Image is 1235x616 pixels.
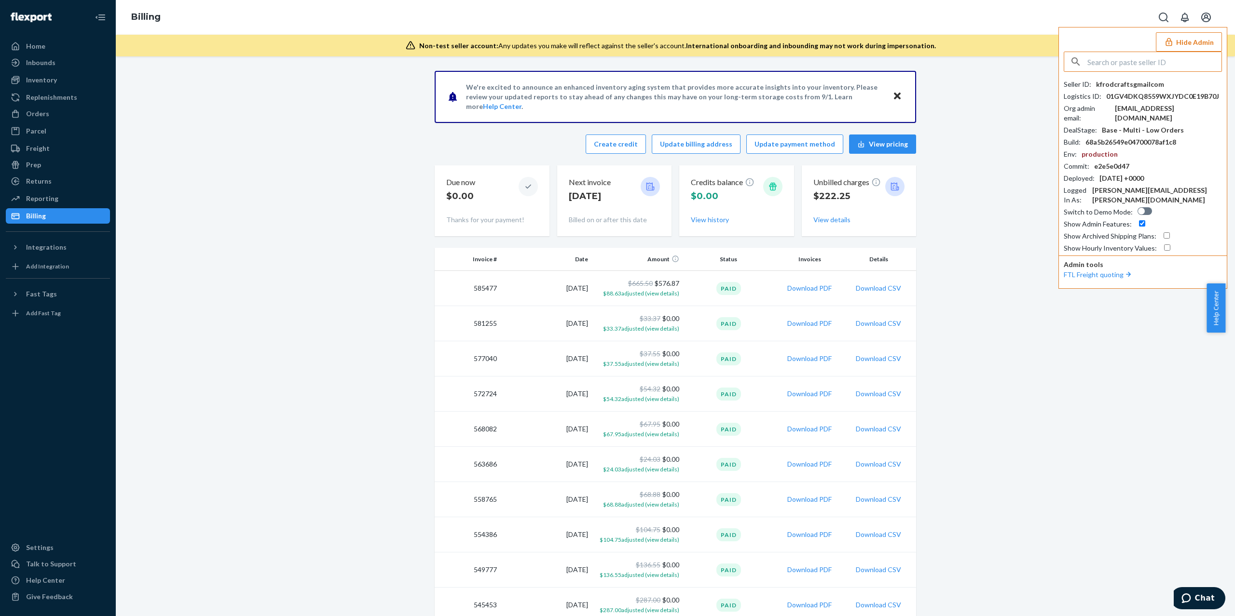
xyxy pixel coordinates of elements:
span: $54.32 [640,385,660,393]
p: Due now [446,177,475,188]
div: Seller ID : [1064,80,1091,89]
div: production [1082,149,1118,159]
button: Download PDF [787,389,832,399]
div: Paid [716,563,741,576]
div: Inventory [26,75,57,85]
button: Give Feedback [6,589,110,604]
td: [DATE] [501,517,592,552]
p: Credits balance [691,177,755,188]
div: Settings [26,543,54,552]
span: $54.32 adjusted (view details) [603,395,679,402]
span: $287.00 adjusted (view details) [600,606,679,614]
button: Download PDF [787,354,832,363]
div: Build : [1064,137,1081,147]
button: Update billing address [652,134,741,154]
td: $0.00 [592,306,683,341]
div: [PERSON_NAME][EMAIL_ADDRESS][PERSON_NAME][DOMAIN_NAME] [1092,186,1222,205]
button: View pricing [849,134,916,154]
div: Fast Tags [26,289,57,299]
div: Show Admin Features : [1064,219,1132,229]
button: Update payment method [746,134,843,154]
span: $136.55 [636,561,660,569]
div: Paid [716,528,741,541]
a: Add Fast Tag [6,306,110,321]
button: $104.75adjusted (view details) [600,535,679,544]
td: [DATE] [501,376,592,412]
span: Non-test seller account: [419,41,498,50]
span: $68.88 adjusted (view details) [603,501,679,508]
span: $665.50 [628,279,653,287]
a: Inventory [6,72,110,88]
p: Unbilled charges [813,177,881,188]
div: Org admin email : [1064,104,1110,123]
button: Talk to Support [6,556,110,572]
td: 577040 [435,341,501,376]
button: Integrations [6,240,110,255]
th: Invoices [774,248,845,271]
button: Download CSV [856,565,901,575]
div: Help Center [26,576,65,585]
button: Download CSV [856,495,901,504]
th: Invoice # [435,248,501,271]
div: Freight [26,144,50,153]
button: Open Search Box [1154,8,1173,27]
a: FTL Freight quoting [1064,270,1133,279]
div: 68a5b26549e04700078af1c8 [1085,137,1176,147]
span: $104.75 adjusted (view details) [600,536,679,543]
button: Close [891,90,904,104]
a: Billing [131,12,161,22]
a: Freight [6,141,110,156]
div: Billing [26,211,46,221]
button: $54.32adjusted (view details) [603,394,679,403]
div: Commit : [1064,161,1089,171]
div: 01GV4DKQ8559WXJYDC0E19B70J [1106,92,1219,101]
p: We're excited to announce an enhanced inventory aging system that provides more accurate insights... [466,82,883,111]
td: 572724 [435,376,501,412]
td: [DATE] [501,482,592,517]
button: Download CSV [856,600,901,610]
p: $0.00 [446,190,475,202]
button: Download CSV [856,319,901,328]
td: 558765 [435,482,501,517]
div: Base - Multi - Low Orders [1102,125,1184,135]
td: $0.00 [592,447,683,482]
div: Replenishments [26,93,77,102]
div: Paid [716,423,741,436]
span: $287.00 [636,596,660,604]
a: Billing [6,208,110,224]
td: 581255 [435,306,501,341]
div: Talk to Support [26,559,76,569]
div: Home [26,41,45,51]
span: $104.75 [636,525,660,534]
button: Open account menu [1196,8,1216,27]
div: Orders [26,109,49,119]
span: $68.88 [640,490,660,498]
div: Give Feedback [26,592,73,602]
span: $33.37 adjusted (view details) [603,325,679,332]
button: Fast Tags [6,286,110,302]
td: [DATE] [501,552,592,588]
td: $0.00 [592,482,683,517]
span: $67.95 [640,420,660,428]
div: Paid [716,352,741,365]
td: 585477 [435,271,501,306]
span: $88.63 adjusted (view details) [603,290,679,297]
button: Download PDF [787,495,832,504]
span: $37.55 [640,349,660,358]
a: Home [6,39,110,54]
button: $24.03adjusted (view details) [603,464,679,474]
td: $0.00 [592,412,683,447]
div: Deployed : [1064,174,1095,183]
div: Paid [716,493,741,506]
button: Download CSV [856,424,901,434]
span: $136.55 adjusted (view details) [600,571,679,578]
button: Download PDF [787,530,832,539]
div: [DATE] +0000 [1099,174,1144,183]
div: Paid [716,388,741,401]
th: Amount [592,248,683,271]
button: $67.95adjusted (view details) [603,429,679,439]
button: Open notifications [1175,8,1194,27]
button: $136.55adjusted (view details) [600,570,679,579]
th: Date [501,248,592,271]
button: Hide Admin [1156,32,1222,52]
